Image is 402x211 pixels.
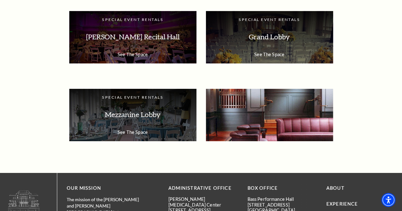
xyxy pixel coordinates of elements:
[168,184,238,192] p: Administrative Office
[168,196,238,208] p: [PERSON_NAME][MEDICAL_DATA] Center
[76,27,190,47] p: [PERSON_NAME] Recital Hall
[326,201,358,207] a: Experience
[76,129,190,135] p: See The Space
[76,95,190,100] p: Special Event Rentals
[69,89,196,141] a: Special Event Rentals Mezzanine Lobby See The Space
[247,196,317,202] p: Bass Performance Hall
[67,184,146,192] p: OUR MISSION
[206,11,333,63] a: Special Event Rentals Grand Lobby See The Space
[326,185,344,191] a: About
[69,11,196,63] a: Special Event Rentals [PERSON_NAME] Recital Hall See The Space
[76,105,190,125] p: Mezzanine Lobby
[381,193,395,207] div: Accessibility Menu
[76,52,190,57] p: See The Space
[212,17,327,22] p: Special Event Rentals
[247,202,317,208] p: [STREET_ADDRESS]
[76,17,190,22] p: Special Event Rentals
[247,184,317,192] p: BOX OFFICE
[212,27,327,47] p: Grand Lobby
[212,52,327,57] p: See The Space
